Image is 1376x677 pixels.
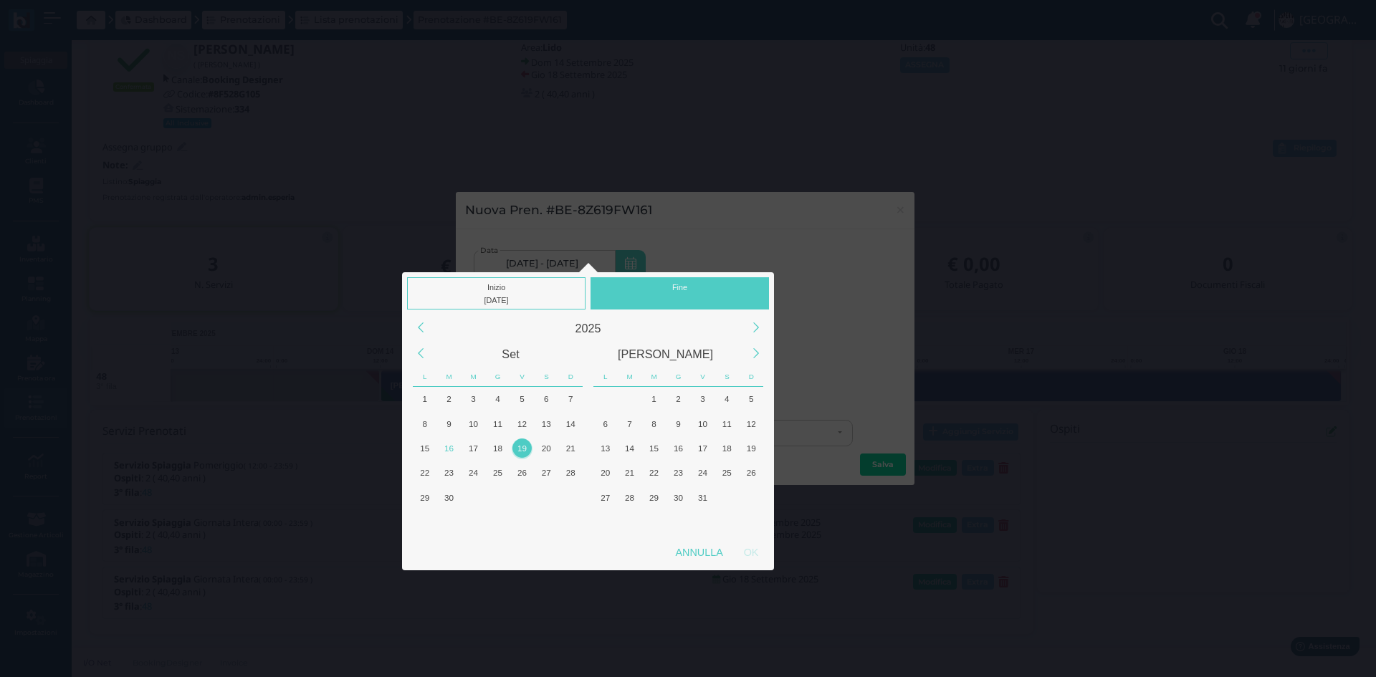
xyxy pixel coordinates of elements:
[437,509,462,534] div: Martedì, Ottobre 7
[510,485,534,509] div: Venerdì, Ottobre 3
[437,367,462,387] div: Martedì
[742,438,761,458] div: 19
[642,436,666,460] div: Mercoledì, Ottobre 15
[642,367,666,387] div: Mercoledì
[462,411,486,436] div: Mercoledì, Settembre 10
[593,436,618,460] div: Lunedì, Ottobre 13
[691,367,715,387] div: Venerdì
[486,509,510,534] div: Giovedì, Ottobre 9
[415,488,434,507] div: 29
[715,509,739,534] div: Sabato, Novembre 8
[742,463,761,482] div: 26
[693,488,712,507] div: 31
[642,485,666,509] div: Mercoledì, Ottobre 29
[462,461,486,485] div: Mercoledì, Settembre 24
[618,387,642,411] div: Martedì, Settembre 30
[669,438,688,458] div: 16
[434,315,743,341] div: 2025
[596,463,615,482] div: 20
[464,463,483,482] div: 24
[437,485,462,509] div: Martedì, Settembre 30
[715,387,739,411] div: Sabato, Ottobre 4
[561,414,580,433] div: 14
[669,463,688,482] div: 23
[413,367,437,387] div: Lunedì
[488,389,507,408] div: 4
[534,436,558,460] div: Sabato, Settembre 20
[558,367,583,387] div: Domenica
[690,509,715,534] div: Venerdì, Novembre 7
[740,338,771,369] div: Next Month
[558,461,583,485] div: Domenica, Settembre 28
[534,485,558,509] div: Sabato, Ottobre 4
[407,277,586,309] div: Inizio
[534,411,558,436] div: Sabato, Settembre 13
[618,485,642,509] div: Martedì, Ottobre 28
[439,438,459,458] div: 16
[510,509,534,534] div: Venerdì, Ottobre 10
[437,461,462,485] div: Martedì, Settembre 23
[537,389,556,408] div: 6
[693,438,712,458] div: 17
[618,411,642,436] div: Martedì, Ottobre 7
[413,485,437,509] div: Lunedì, Settembre 29
[510,411,534,436] div: Venerdì, Settembre 12
[666,485,691,509] div: Giovedì, Ottobre 30
[593,485,618,509] div: Lunedì, Ottobre 27
[618,436,642,460] div: Martedì, Ottobre 14
[486,387,510,411] div: Giovedì, Settembre 4
[439,389,459,408] div: 2
[644,438,664,458] div: 15
[642,387,666,411] div: Mercoledì, Ottobre 1
[512,389,532,408] div: 5
[693,389,712,408] div: 3
[717,463,737,482] div: 25
[561,389,580,408] div: 7
[486,411,510,436] div: Giovedì, Settembre 11
[715,461,739,485] div: Sabato, Ottobre 25
[512,438,532,458] div: 19
[464,414,483,433] div: 10
[558,436,583,460] div: Domenica, Settembre 21
[561,438,580,458] div: 21
[534,509,558,534] div: Sabato, Ottobre 11
[665,539,733,565] div: Annulla
[558,509,583,534] div: Domenica, Ottobre 12
[534,367,558,387] div: Sabato
[739,436,763,460] div: Domenica, Ottobre 19
[642,411,666,436] div: Mercoledì, Ottobre 8
[415,438,434,458] div: 15
[715,411,739,436] div: Sabato, Ottobre 11
[690,485,715,509] div: Venerdì, Ottobre 31
[510,367,535,387] div: Venerdì
[693,414,712,433] div: 10
[437,387,462,411] div: Martedì, Settembre 2
[620,438,639,458] div: 14
[717,438,737,458] div: 18
[405,312,436,343] div: Previous Year
[593,461,618,485] div: Lunedì, Ottobre 20
[642,461,666,485] div: Mercoledì, Ottobre 22
[618,509,642,534] div: Martedì, Novembre 4
[488,438,507,458] div: 18
[596,414,615,433] div: 6
[690,436,715,460] div: Venerdì, Ottobre 17
[642,509,666,534] div: Mercoledì, Novembre 5
[669,414,688,433] div: 9
[464,438,483,458] div: 17
[439,414,459,433] div: 9
[512,463,532,482] div: 26
[620,463,639,482] div: 21
[558,387,583,411] div: Domenica, Settembre 7
[537,463,556,482] div: 27
[486,461,510,485] div: Giovedì, Settembre 25
[462,436,486,460] div: Mercoledì, Settembre 17
[439,488,459,507] div: 30
[558,485,583,509] div: Domenica, Ottobre 5
[618,367,642,387] div: Martedì
[666,367,691,387] div: Giovedì
[618,461,642,485] div: Martedì, Ottobre 21
[510,387,534,411] div: Venerdì, Settembre 5
[537,438,556,458] div: 20
[669,488,688,507] div: 30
